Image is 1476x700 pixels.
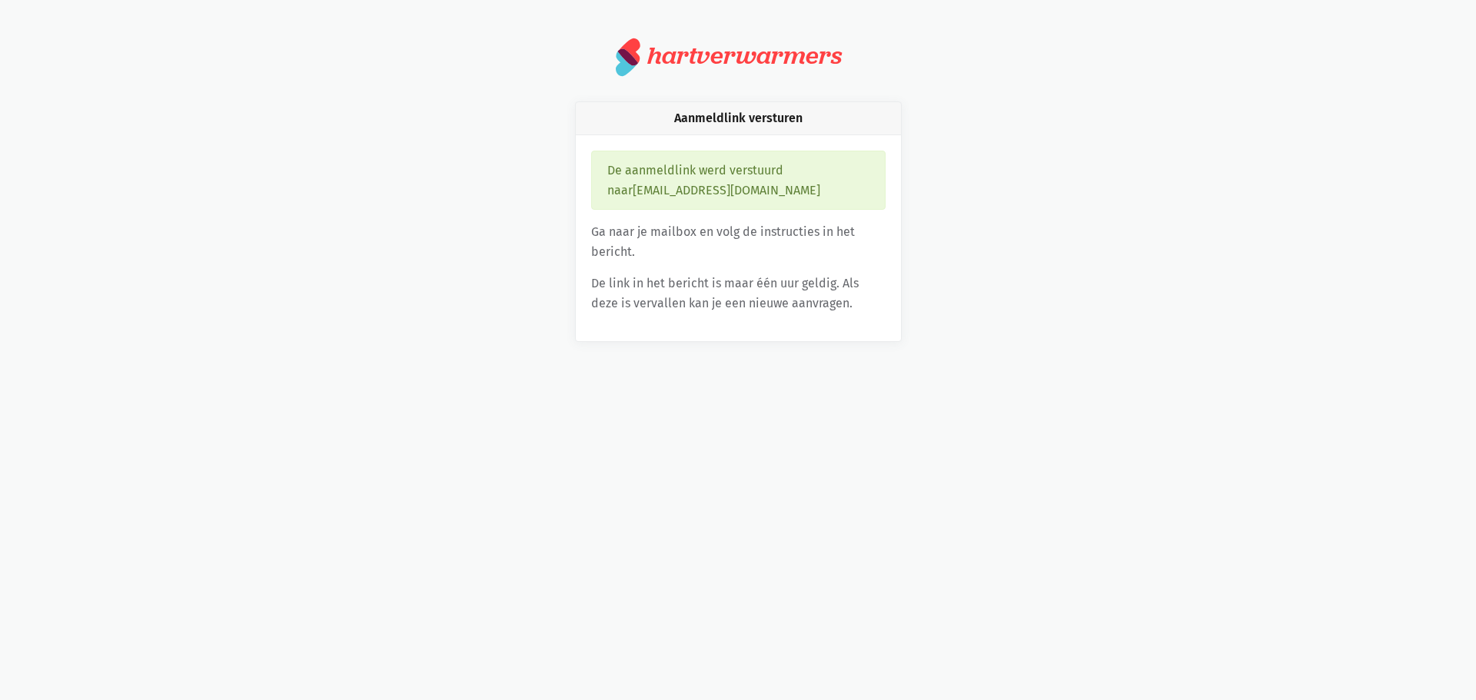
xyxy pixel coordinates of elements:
p: De link in het bericht is maar één uur geldig. Als deze is vervallen kan je een nieuwe aanvragen. [591,274,886,313]
div: De aanmeldlink werd verstuurd naar [EMAIL_ADDRESS][DOMAIN_NAME] [591,151,886,210]
p: Ga naar je mailbox en volg de instructies in het bericht. [591,222,886,261]
div: hartverwarmers [647,41,842,70]
div: Aanmeldlink versturen [576,102,901,135]
img: logo.svg [616,37,641,77]
a: hartverwarmers [616,37,860,77]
